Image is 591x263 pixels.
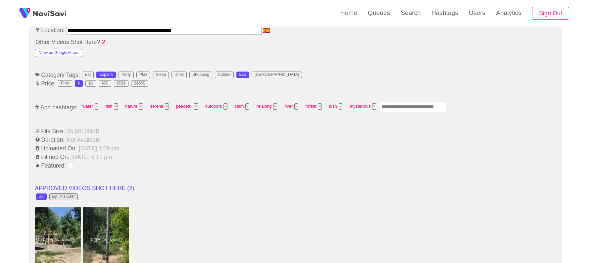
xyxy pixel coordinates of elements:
input: Enter tag here and press return [380,102,446,112]
span: Price: [35,80,57,87]
div: $$$$ [117,81,126,86]
div: $$$ [102,81,108,86]
span: serene [148,101,171,112]
div: All [39,194,43,199]
img: fireSpot [17,5,33,22]
span: Featured: [35,162,67,169]
button: Tag at index 1 with value 2967 focussed. Press backspace to remove [114,103,118,110]
span: lush [327,101,344,112]
span: Other Videos Shot Here? [35,39,101,45]
span: Add hashtags: [40,104,78,111]
button: Tag at index 7 with value 2308 focussed. Press backspace to remove [273,103,277,110]
button: Tag at index 9 with value 3030 focussed. Press backspace to remove [318,103,322,110]
button: Tag at index 10 with value 3232 focussed. Press backspace to remove [339,103,343,110]
button: Sign Out [532,7,569,20]
div: By This User [52,194,75,199]
span: Duration: [35,136,65,143]
div: Free [61,81,69,86]
button: Tag at index 0 with value 5 focussed. Press backspace to remove [95,103,99,110]
span: forest [304,101,324,112]
span: water [80,101,100,112]
span: fish [104,101,120,112]
div: Play [139,73,147,77]
span: 2 [101,39,106,45]
img: fireSpot [33,10,66,17]
span: Category Tags: [35,72,80,78]
button: Tag at index 5 with value 2341 focussed. Press backspace to remove [223,103,227,110]
span: river [282,101,300,112]
span: Location: [35,27,65,33]
button: Tag at index 2 with value 584 focussed. Press backspace to remove [139,103,143,110]
span: Not Available [66,136,101,143]
div: [DEMOGRAPHIC_DATA] [255,73,299,77]
div: $$ [88,81,93,86]
div: Party [122,73,131,77]
div: $ [78,81,80,86]
div: Eat [85,73,91,77]
span: [DATE] 1:09 pm [78,145,120,152]
span: 🇪🇸 [262,28,271,33]
button: Tag at index 4 with value 2301 focussed. Press backspace to remove [194,103,198,110]
span: nature [123,101,145,112]
a: View on Google Maps [35,49,82,55]
button: View on Google Maps [35,49,82,57]
span: peaceful [174,101,200,112]
button: Tag at index 3 with value 2289 focussed. Press backspace to remove [165,103,169,110]
div: Explore [99,73,113,77]
span: mysterious [348,101,378,112]
div: Shopping [192,73,209,77]
span: File Size: [35,128,66,134]
div: Drink [174,73,184,77]
span: calm [233,101,251,112]
span: [DATE] 6:17 pm [71,154,113,160]
span: relaxing [255,101,279,112]
span: Filmed On: [35,154,70,160]
div: $$$$$ [134,81,145,86]
button: Tag at index 11 with value 2760 focussed. Press backspace to remove [372,103,376,110]
span: 25.58105 MB [66,128,100,134]
li: APPROVED VIDEOS SHOT HERE ( 2 ) [35,184,556,192]
span: Uploaded On: [35,145,77,152]
button: Tag at index 6 with value 2300 focussed. Press backspace to remove [245,103,249,110]
div: Eco [239,73,246,77]
div: Sleep [156,73,166,77]
button: Tag at index 8 with value 303 focussed. Press backspace to remove [294,103,298,110]
span: outdoors [203,101,229,112]
div: Culture [218,73,231,77]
